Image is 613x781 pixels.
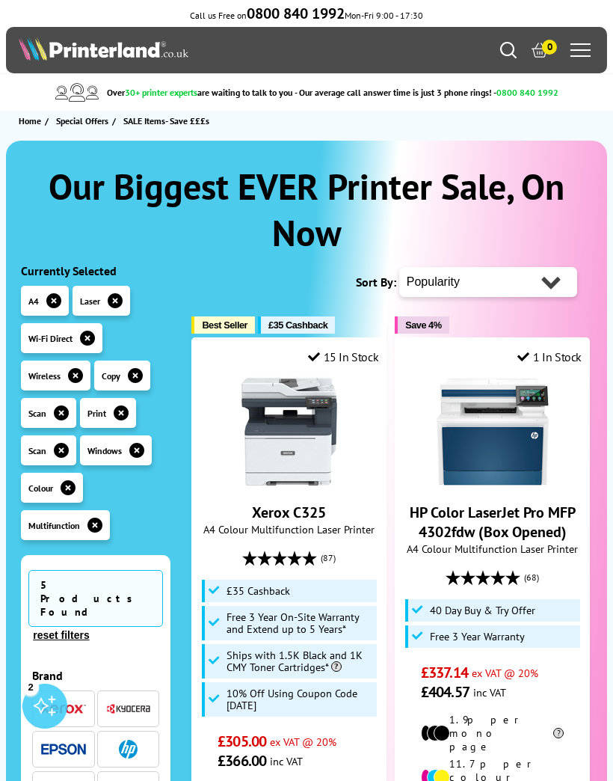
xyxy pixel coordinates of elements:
[123,115,209,126] span: SALE Items- Save £££s
[19,37,188,61] img: Printerland Logo
[28,333,73,344] span: Wi-Fi Direct
[395,316,449,334] button: Save 4%
[542,40,557,55] span: 0
[421,682,469,702] span: £404.57
[233,476,345,491] a: Xerox C325
[233,376,345,488] img: Xerox C325
[308,349,378,364] div: 15 In Stock
[21,263,170,278] div: Currently Selected
[252,503,326,522] a: Xerox C325
[410,503,576,542] a: HP Color LaserJet Pro MFP 4302fdw (Box Opened)
[102,739,155,759] button: HP
[517,349,582,364] div: 1 In Stock
[496,87,558,98] span: 0800 840 1992
[37,739,90,759] button: Epson
[28,370,61,382] span: Wireless
[200,522,378,536] span: A4 Colour Multifunction Laser Printer
[80,295,100,307] span: Laser
[32,668,159,683] div: Brand
[102,370,120,382] span: Copy
[87,445,122,456] span: Windows
[107,87,292,98] span: Over are waiting to talk to you
[125,87,197,98] span: 30+ printer experts
[19,113,45,129] a: Home
[41,744,86,755] img: Epson
[247,4,345,23] b: 0800 840 1992
[430,604,535,616] span: 40 Day Buy & Try Offer
[437,476,549,491] a: HP Color LaserJet Pro MFP 4302fdw (Box Opened)
[218,751,266,771] span: £366.00
[437,376,549,488] img: HP Color LaserJet Pro MFP 4302fdw (Box Opened)
[119,740,138,759] img: HP
[87,408,106,419] span: Print
[106,703,151,714] img: Kyocera
[270,754,303,768] span: inc VAT
[227,611,373,635] span: Free 3 Year On-Site Warranty and Extend up to 5 Years*
[227,585,290,597] span: £35 Cashback
[295,87,558,98] span: - Our average call answer time is just 3 phone rings! -
[22,679,39,695] div: 2
[227,687,373,711] span: 10% Off Using Coupon Code [DATE]
[270,735,336,749] span: ex VAT @ 20%
[56,113,112,129] a: Special Offers
[21,163,592,256] h1: Our Biggest EVER Printer Sale, On Now
[28,408,46,419] span: Scan
[247,10,345,21] a: 0800 840 1992
[28,570,163,627] span: 5 Products Found
[102,699,155,719] button: Kyocera
[473,685,506,699] span: inc VAT
[227,649,373,673] span: Ships with 1.5K Black and 1K CMY Toner Cartridges*
[472,666,538,680] span: ex VAT @ 20%
[403,542,582,556] span: A4 Colour Multifunction Laser Printer
[268,319,327,331] span: £35 Cashback
[421,663,468,682] span: £337.14
[19,37,306,64] a: Printerland Logo
[321,544,336,572] span: (87)
[56,113,108,129] span: Special Offers
[28,445,46,456] span: Scan
[356,275,396,290] span: Sort By:
[532,42,548,58] a: 0
[28,520,80,531] span: Multifunction
[202,319,247,331] span: Best Seller
[421,713,564,753] li: 1.9p per mono page
[405,319,441,331] span: Save 4%
[218,732,266,751] span: £305.00
[28,295,39,307] span: A4
[28,483,53,494] span: Colour
[28,628,93,642] button: reset filters
[191,316,255,334] button: Best Seller
[258,316,335,334] button: £35 Cashback
[500,42,517,58] a: Search
[524,563,539,592] span: (68)
[430,631,525,643] span: Free 3 Year Warranty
